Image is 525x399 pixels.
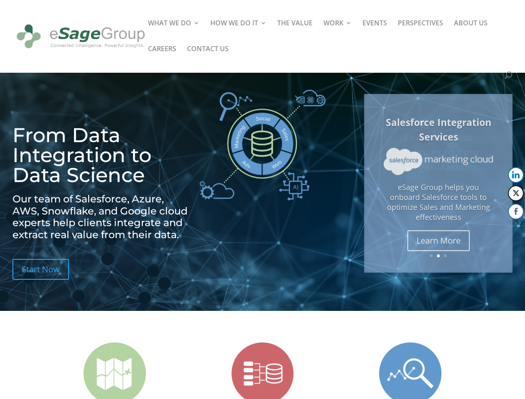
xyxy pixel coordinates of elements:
[277,20,313,46] a: THE VALUE
[454,20,488,46] a: ABOUT US
[362,20,387,46] a: EVENTS
[12,259,69,280] a: Start Now
[398,20,443,46] a: PERSPECTIVES
[508,204,524,219] button: Facebook Share
[14,18,148,55] img: eSage Group
[508,167,524,183] button: LinkedIn Share
[187,46,229,71] a: CONTACT US
[12,193,190,245] h2: Our team of Salesforce, Azure, AWS, Snowflake, and Google cloud experts help clients integrate an...
[437,254,440,257] a: 2
[386,116,491,143] a: Salesforce Integration Services
[148,20,200,46] a: WHAT WE DO
[508,185,524,201] button: Twitter Share
[384,182,493,222] p: eSage Group helps you onboard Salesforce tools to optimize Sales and Marketing effectiveness
[12,125,190,189] h1: From Data Integration to Data Science
[323,20,352,46] a: WORK
[148,46,176,71] a: CAREERS
[407,230,470,251] a: Learn More
[210,20,266,46] a: HOW WE DO IT
[444,254,447,257] a: 3
[430,254,433,257] a: 1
